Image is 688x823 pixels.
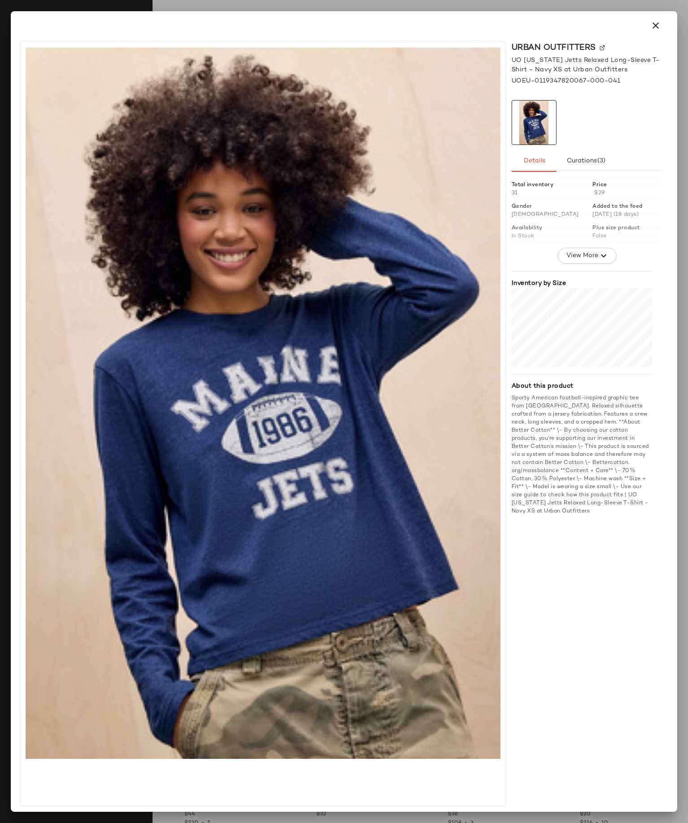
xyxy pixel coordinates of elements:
[512,394,652,516] div: Sporty American football-inspired graphic tee from [GEOGRAPHIC_DATA]. Relaxed silhouette crafted ...
[512,56,663,74] span: UO [US_STATE] Jetts Relaxed Long-Sleeve T-Shirt - Navy XS at Urban Outfitters
[512,101,556,144] img: 0119347820067_041_a2
[600,45,605,51] img: svg%3e
[512,76,621,86] span: UOEU-0119347820067-000-041
[26,48,500,759] img: 0119347820067_041_a2
[512,279,652,288] div: Inventory by Size
[523,158,545,165] span: Details
[566,158,605,165] span: Curations
[558,248,616,264] button: View More
[512,381,652,391] div: About this product
[596,158,605,165] span: (3)
[512,42,596,54] span: Urban Outfitters
[565,250,598,261] span: View More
